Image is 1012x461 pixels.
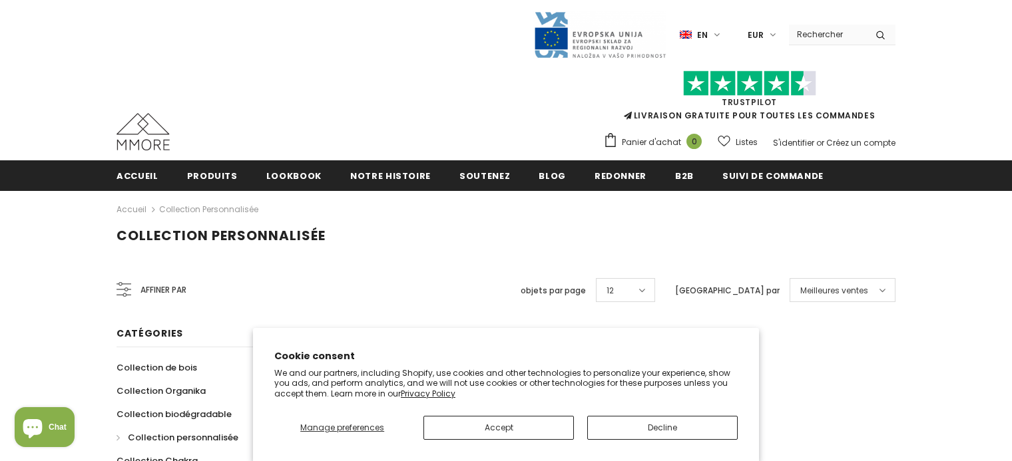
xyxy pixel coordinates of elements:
[595,170,646,182] span: Redonner
[274,416,410,440] button: Manage preferences
[595,160,646,190] a: Redonner
[117,361,197,374] span: Collection de bois
[521,284,586,297] label: objets par page
[675,170,694,182] span: B2B
[350,160,431,190] a: Notre histoire
[117,426,238,449] a: Collection personnalisée
[683,71,816,96] img: Faites confiance aux étoiles pilotes
[117,384,206,397] span: Collection Organika
[748,29,764,42] span: EUR
[423,416,574,440] button: Accept
[159,204,258,215] a: Collection personnalisée
[736,136,758,149] span: Listes
[117,402,232,426] a: Collection biodégradable
[117,226,326,245] span: Collection personnalisée
[117,356,197,379] a: Collection de bois
[603,132,708,152] a: Panier d'achat 0
[722,160,824,190] a: Suivi de commande
[533,29,666,40] a: Javni Razpis
[117,113,170,150] img: Cas MMORE
[187,160,238,190] a: Produits
[128,431,238,444] span: Collection personnalisée
[459,170,510,182] span: soutenez
[350,170,431,182] span: Notre histoire
[539,170,566,182] span: Blog
[274,368,738,399] p: We and our partners, including Shopify, use cookies and other technologies to personalize your ex...
[675,284,780,297] label: [GEOGRAPHIC_DATA] par
[140,283,186,297] span: Affiner par
[680,29,692,41] img: i-lang-1.png
[11,407,79,450] inbox-online-store-chat: Shopify online store chat
[722,96,777,108] a: TrustPilot
[603,77,895,121] span: LIVRAISON GRATUITE POUR TOUTES LES COMMANDES
[697,29,708,42] span: en
[117,379,206,402] a: Collection Organika
[718,130,758,154] a: Listes
[266,170,322,182] span: Lookbook
[117,170,158,182] span: Accueil
[816,137,824,148] span: or
[533,11,666,59] img: Javni Razpis
[459,160,510,190] a: soutenez
[587,416,738,440] button: Decline
[117,202,146,218] a: Accueil
[117,327,183,340] span: Catégories
[773,137,814,148] a: S'identifier
[266,160,322,190] a: Lookbook
[607,284,614,297] span: 12
[800,284,868,297] span: Meilleures ventes
[826,137,895,148] a: Créez un compte
[300,422,384,433] span: Manage preferences
[117,160,158,190] a: Accueil
[675,160,694,190] a: B2B
[789,25,866,44] input: Search Site
[622,136,681,149] span: Panier d'achat
[187,170,238,182] span: Produits
[274,349,738,363] h2: Cookie consent
[401,388,455,399] a: Privacy Policy
[686,134,702,149] span: 0
[539,160,566,190] a: Blog
[117,408,232,420] span: Collection biodégradable
[722,170,824,182] span: Suivi de commande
